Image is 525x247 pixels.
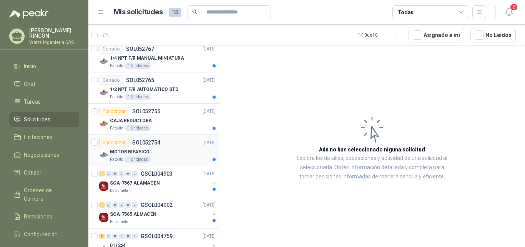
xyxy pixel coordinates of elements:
p: SOL052755 [132,109,160,114]
p: Estrumetal [110,188,130,194]
div: 0 [125,234,131,239]
a: Chat [9,77,79,91]
span: Licitaciones [24,133,52,141]
p: SCA-7565 ALMACEN [110,211,156,218]
h3: Aún no has seleccionado niguna solicitud [319,145,425,154]
p: MOTOR BIFASICO [110,148,150,156]
p: [DATE] [203,170,216,178]
span: 2 [510,3,518,11]
div: Por cotizar [99,138,129,147]
p: Watts Ingeniería SAS [29,40,79,45]
div: 1 [99,171,105,176]
div: 0 [119,171,125,176]
div: 1 - 10 de 10 [358,29,402,41]
a: 1 0 0 0 0 0 GSOL004902[DATE] Company LogoSCA-7565 ALMACENEstrumetal [99,200,217,225]
div: 0 [119,234,125,239]
p: Patojito [110,156,123,163]
a: 1 0 0 0 0 0 GSOL004903[DATE] Company LogoSCA-7567 ALAMACENEstrumetal [99,169,217,194]
button: No Leídos [470,28,516,42]
div: 1 [99,202,105,208]
span: Órdenes de Compra [24,186,72,203]
span: Inicio [24,62,36,71]
p: [DATE] [203,77,216,84]
span: Negociaciones [24,151,59,159]
p: [DATE] [203,202,216,209]
span: Cotizar [24,168,42,177]
span: 15 [169,8,181,17]
span: Configuración [24,230,58,239]
div: 0 [112,202,118,208]
p: SOL052767 [126,46,154,52]
p: 1/4 NPT F/R MANUAL MINIATURA [110,55,184,62]
div: 0 [125,202,131,208]
p: [DATE] [203,45,216,53]
img: Company Logo [99,57,108,66]
div: 0 [106,202,111,208]
a: Negociaciones [9,148,79,162]
div: Por cotizar [99,107,129,116]
div: 0 [132,234,138,239]
div: 0 [132,171,138,176]
div: 8 [99,234,105,239]
p: [PERSON_NAME] RINCON [29,28,79,39]
span: Tareas [24,97,41,106]
a: Por cotizarSOL052754[DATE] Company LogoMOTOR BIFASICOPatojito1 Unidades [88,135,219,166]
div: 1 Unidades [125,125,151,131]
div: 1 Unidades [125,94,151,100]
p: Estrumetal [110,219,130,225]
h1: Mis solicitudes [114,7,163,18]
a: Configuración [9,227,79,242]
span: Remisiones [24,212,52,221]
a: CerradoSOL052765[DATE] Company Logo1/2 NPT F/R AUTOMATICO STDPatojito1 Unidades [88,72,219,104]
span: search [192,9,198,15]
a: Por cotizarSOL052755[DATE] Company LogoCAJA REDUCTORAPatojito1 Unidades [88,104,219,135]
a: Cotizar [9,165,79,180]
p: [DATE] [203,139,216,146]
p: GSOL004903 [141,171,173,176]
div: 1 Unidades [125,156,151,163]
div: 0 [125,171,131,176]
img: Company Logo [99,181,108,191]
a: CerradoSOL052767[DATE] Company Logo1/4 NPT F/R MANUAL MINIATURAPatojito1 Unidades [88,41,219,72]
div: 0 [106,234,111,239]
img: Company Logo [99,88,108,97]
p: [DATE] [203,233,216,240]
img: Company Logo [99,213,108,222]
img: Logo peakr [9,9,48,18]
div: Cerrado [99,76,123,85]
div: 0 [112,171,118,176]
span: Solicitudes [24,115,50,124]
img: Company Logo [99,119,108,128]
img: Company Logo [99,150,108,160]
a: Remisiones [9,209,79,224]
p: Patojito [110,125,123,131]
button: 2 [502,5,516,19]
p: SOL052765 [126,77,154,83]
p: Explora los detalles, cotizaciones y actividad de una solicitud al seleccionarla. Obtén informaci... [296,154,448,181]
p: CAJA REDUCTORA [110,117,152,124]
p: SCA-7567 ALAMACEN [110,180,160,187]
div: 0 [106,171,111,176]
div: 0 [132,202,138,208]
p: Patojito [110,94,123,100]
div: 0 [112,234,118,239]
a: Inicio [9,59,79,74]
span: Chat [24,80,35,88]
button: Asignado a mi [409,28,464,42]
div: 1 Unidades [125,63,151,69]
a: Órdenes de Compra [9,183,79,206]
a: Tareas [9,94,79,109]
p: 1/2 NPT F/R AUTOMATICO STD [110,86,178,93]
div: Todas [397,8,414,17]
a: Licitaciones [9,130,79,145]
p: [DATE] [203,108,216,115]
div: Cerrado [99,44,123,54]
p: GSOL004759 [141,234,173,239]
a: Solicitudes [9,112,79,127]
p: GSOL004902 [141,202,173,208]
p: SOL052754 [132,140,160,145]
p: Patojito [110,63,123,69]
div: 0 [119,202,125,208]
